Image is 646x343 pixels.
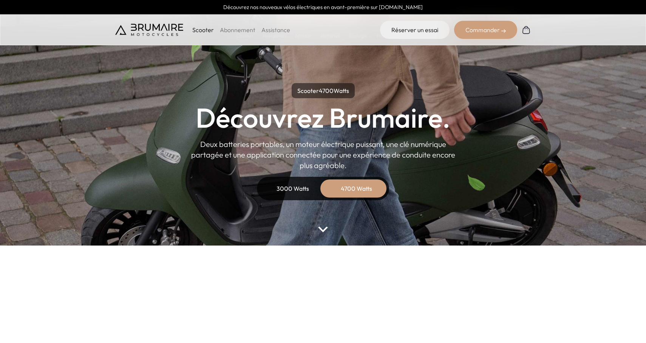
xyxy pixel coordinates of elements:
img: right-arrow-2.png [501,29,506,33]
img: Panier [522,25,531,34]
p: Scooter Watts [292,83,355,98]
a: Réserver un essai [380,21,450,39]
p: Scooter [192,25,214,34]
div: Commander [454,21,517,39]
div: 3000 Watts [263,179,323,198]
img: arrow-bottom.png [318,227,328,232]
span: 4700 [319,87,334,94]
a: Abonnement [220,26,255,34]
div: 4700 Watts [326,179,386,198]
a: Assistance [261,26,290,34]
p: Deux batteries portables, un moteur électrique puissant, une clé numérique partagée et une applic... [191,139,455,171]
img: Brumaire Motocycles [115,24,183,36]
h1: Découvrez Brumaire. [196,104,450,131]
